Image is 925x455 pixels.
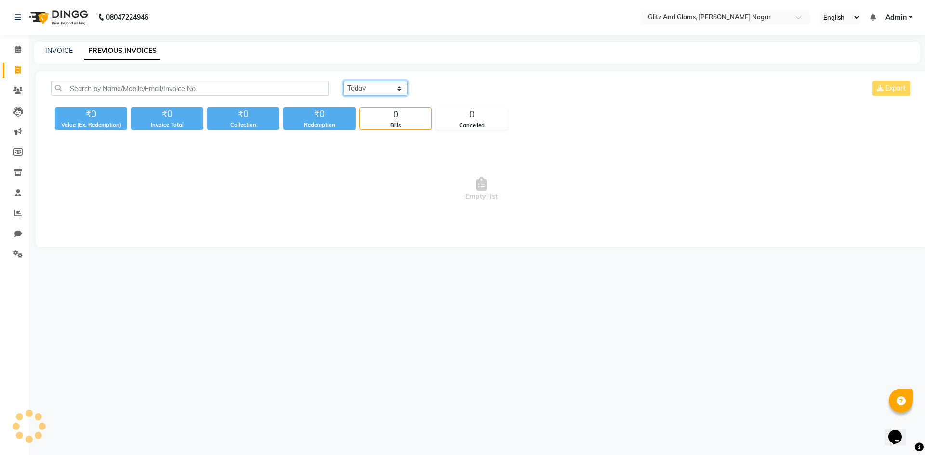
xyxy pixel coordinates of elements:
div: ₹0 [55,107,127,121]
img: logo [25,4,91,31]
div: ₹0 [207,107,279,121]
div: Redemption [283,121,356,129]
div: ₹0 [283,107,356,121]
div: Invoice Total [131,121,203,129]
div: Value (Ex. Redemption) [55,121,127,129]
div: Bills [360,121,431,130]
b: 08047224946 [106,4,148,31]
span: Empty list [51,141,912,237]
div: ₹0 [131,107,203,121]
div: Collection [207,121,279,129]
a: INVOICE [45,46,73,55]
div: Cancelled [436,121,507,130]
span: Admin [885,13,907,23]
input: Search by Name/Mobile/Email/Invoice No [51,81,329,96]
a: PREVIOUS INVOICES [84,42,160,60]
div: 0 [436,108,507,121]
div: 0 [360,108,431,121]
iframe: chat widget [885,416,915,445]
